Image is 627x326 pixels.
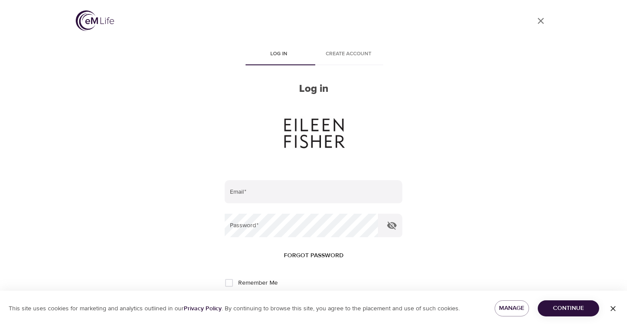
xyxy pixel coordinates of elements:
[277,113,350,156] img: org_logo_140.jpg
[238,279,278,288] span: Remember Me
[76,10,114,31] img: logo
[319,50,378,59] span: Create account
[495,300,529,316] button: Manage
[545,303,592,314] span: Continue
[530,10,551,31] a: close
[284,250,344,261] span: Forgot password
[225,44,402,65] div: disabled tabs example
[184,305,222,313] a: Privacy Policy
[538,300,599,316] button: Continue
[225,83,402,95] h2: Log in
[502,303,522,314] span: Manage
[249,50,308,59] span: Log in
[280,248,347,264] button: Forgot password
